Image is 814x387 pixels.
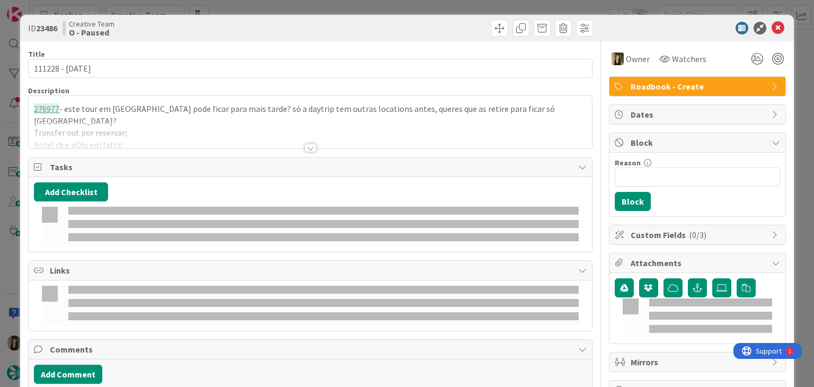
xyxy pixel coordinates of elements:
span: Creative Team [69,20,114,28]
input: type card name here... [28,59,592,78]
span: Attachments [631,257,766,269]
span: Tasks [50,161,572,173]
span: ID [28,22,57,34]
span: Support [22,2,48,14]
p: - este tour em [GEOGRAPHIC_DATA] pode ficar para mais tarde? só a daytrip tem outras locations an... [34,103,586,127]
span: Comments [50,343,572,356]
label: Title [28,49,45,59]
label: Reason [615,158,641,168]
span: Links [50,264,572,277]
button: Add Comment [34,365,102,384]
b: 23486 [36,23,57,33]
span: Block [631,136,766,149]
span: Owner [626,52,650,65]
span: Mirrors [631,356,766,368]
span: Roadbook - Create [631,80,766,93]
span: Custom Fields [631,228,766,241]
span: Description [28,86,69,95]
button: Block [615,192,651,211]
b: O - Paused [69,28,114,37]
span: Watchers [672,52,706,65]
a: 276977 [34,103,59,114]
button: Add Checklist [34,182,108,201]
span: Dates [631,108,766,121]
div: 1 [55,4,58,13]
img: SP [611,52,624,65]
span: ( 0/3 ) [689,230,706,240]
